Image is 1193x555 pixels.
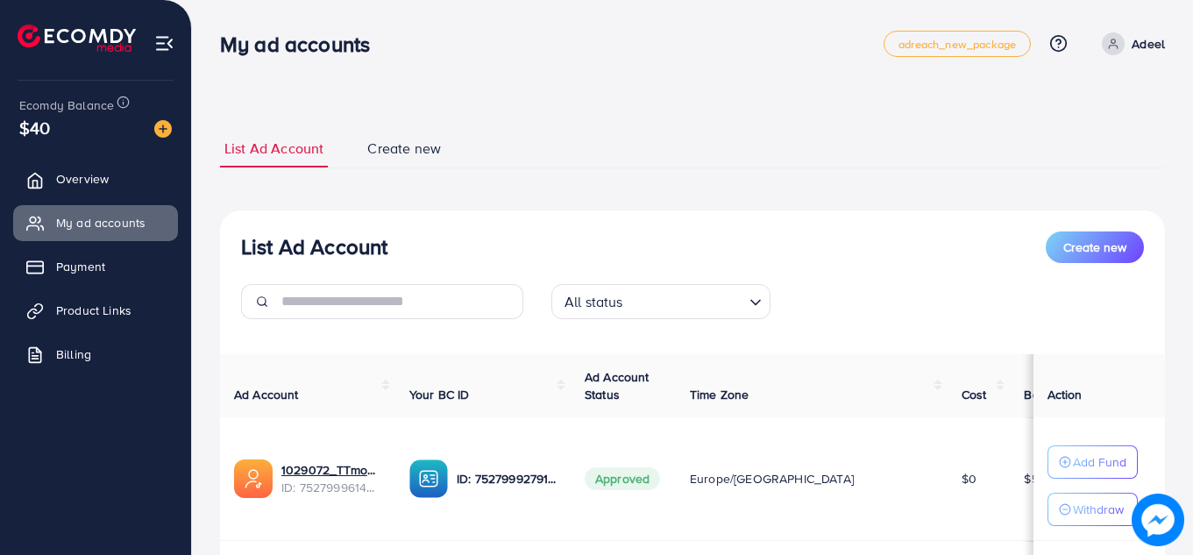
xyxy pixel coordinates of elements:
span: Payment [56,258,105,275]
span: ID: 7527999614847467521 [281,479,381,496]
button: Withdraw [1047,493,1138,526]
a: Payment [13,249,178,284]
input: Search for option [628,286,742,315]
span: Ecomdy Balance [19,96,114,114]
span: All status [561,289,627,315]
span: Approved [585,467,660,490]
button: Create new [1046,231,1144,263]
img: logo [18,25,136,52]
a: Adeel [1095,32,1165,55]
a: Product Links [13,293,178,328]
a: 1029072_TTmonigrow_1752749004212 [281,461,381,479]
img: menu [154,33,174,53]
span: adreach_new_package [898,39,1016,50]
a: Billing [13,337,178,372]
div: Search for option [551,284,770,319]
img: ic-ads-acc.e4c84228.svg [234,459,273,498]
a: My ad accounts [13,205,178,240]
span: Cost [962,386,987,403]
span: My ad accounts [56,214,146,231]
img: ic-ba-acc.ded83a64.svg [409,459,448,498]
span: Billing [56,345,91,363]
p: Adeel [1132,33,1165,54]
h3: My ad accounts [220,32,384,57]
img: image [1132,494,1184,546]
span: $0 [962,470,976,487]
span: $40 [19,115,50,140]
span: Time Zone [690,386,749,403]
span: Action [1047,386,1083,403]
img: image [154,120,172,138]
div: <span class='underline'>1029072_TTmonigrow_1752749004212</span></br>7527999614847467521 [281,461,381,497]
p: ID: 7527999279103574032 [457,468,557,489]
span: Overview [56,170,109,188]
span: Ad Account Status [585,368,650,403]
button: Add Fund [1047,445,1138,479]
span: Create new [367,139,441,159]
a: adreach_new_package [884,31,1031,57]
span: Product Links [56,302,131,319]
span: Europe/[GEOGRAPHIC_DATA] [690,470,854,487]
a: Overview [13,161,178,196]
span: Ad Account [234,386,299,403]
h3: List Ad Account [241,234,387,260]
span: Your BC ID [409,386,470,403]
span: Create new [1063,238,1126,256]
span: List Ad Account [224,139,323,159]
p: Withdraw [1073,499,1124,520]
p: Add Fund [1073,452,1126,473]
